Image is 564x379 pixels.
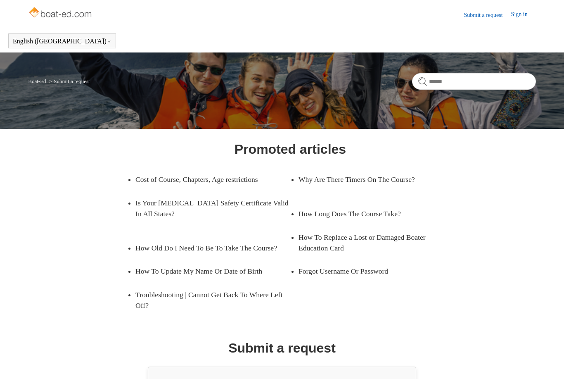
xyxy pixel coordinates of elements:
[235,139,346,159] h1: Promoted articles
[228,338,336,358] h1: Submit a request
[464,11,511,19] a: Submit a request
[299,226,453,260] a: How To Replace a Lost or Damaged Boater Education Card
[28,5,94,21] img: Boat-Ed Help Center home page
[135,260,278,283] a: How To Update My Name Or Date of Birth
[299,168,441,191] a: Why Are There Timers On The Course?
[299,202,441,225] a: How Long Does The Course Take?
[28,78,47,84] li: Boat-Ed
[299,260,441,283] a: Forgot Username Or Password
[47,78,90,84] li: Submit a request
[135,191,290,226] a: Is Your [MEDICAL_DATA] Safety Certificate Valid In All States?
[412,73,536,90] input: Search
[135,236,278,260] a: How Old Do I Need To Be To Take The Course?
[135,168,278,191] a: Cost of Course, Chapters, Age restrictions
[28,78,46,84] a: Boat-Ed
[511,10,536,20] a: Sign in
[135,283,290,317] a: Troubleshooting | Cannot Get Back To Where Left Off?
[536,351,558,373] div: Live chat
[13,38,111,45] button: English ([GEOGRAPHIC_DATA])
